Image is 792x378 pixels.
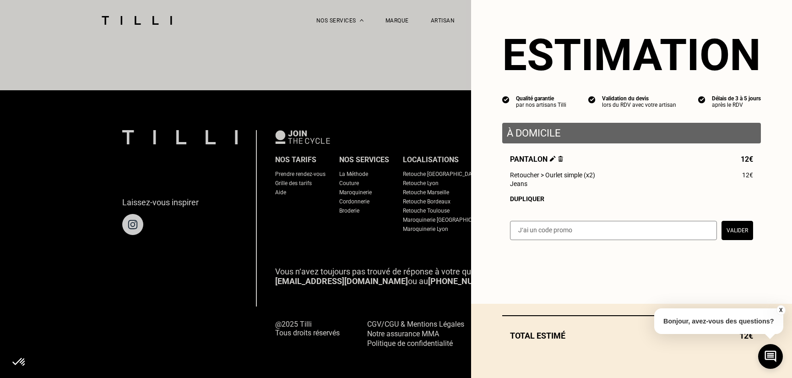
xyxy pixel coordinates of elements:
div: après le RDV [712,102,761,108]
p: Bonjour, avez-vous des questions? [654,308,783,334]
img: icon list info [588,95,596,104]
span: Pantalon [510,155,563,164]
button: X [776,305,785,315]
div: Total estimé [502,331,761,340]
section: Estimation [502,29,761,81]
span: 12€ [742,171,753,179]
input: J‘ai un code promo [510,221,717,240]
span: Retoucher > Ourlet simple (x2) [510,171,595,179]
div: Délais de 3 à 5 jours [712,95,761,102]
span: 12€ [741,155,753,164]
div: Validation du devis [602,95,676,102]
div: Qualité garantie [516,95,566,102]
span: Jeans [510,180,527,187]
div: Dupliquer [510,195,753,203]
img: Supprimer [558,156,563,162]
img: icon list info [502,95,510,104]
div: par nos artisans Tilli [516,102,566,108]
img: icon list info [698,95,705,104]
p: À domicile [507,127,756,139]
div: lors du RDV avec votre artisan [602,102,676,108]
img: Éditer [550,156,556,162]
button: Valider [721,221,753,240]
